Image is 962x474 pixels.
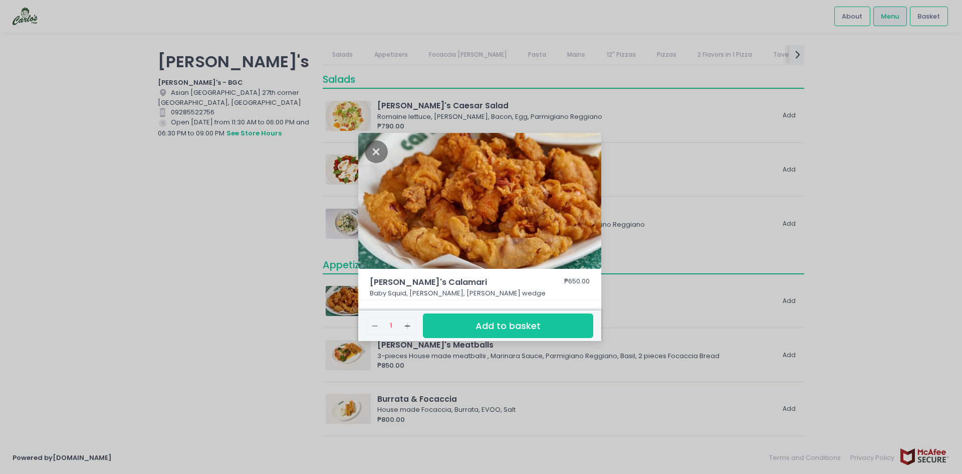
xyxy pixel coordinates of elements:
button: Close [365,146,388,156]
p: Baby Squid, [PERSON_NAME], [PERSON_NAME] wedge [370,288,590,298]
span: [PERSON_NAME]'s Calamari [370,276,535,288]
button: Add to basket [423,313,593,338]
div: ₱650.00 [564,276,590,288]
img: Carlo's Calamari [358,133,601,269]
